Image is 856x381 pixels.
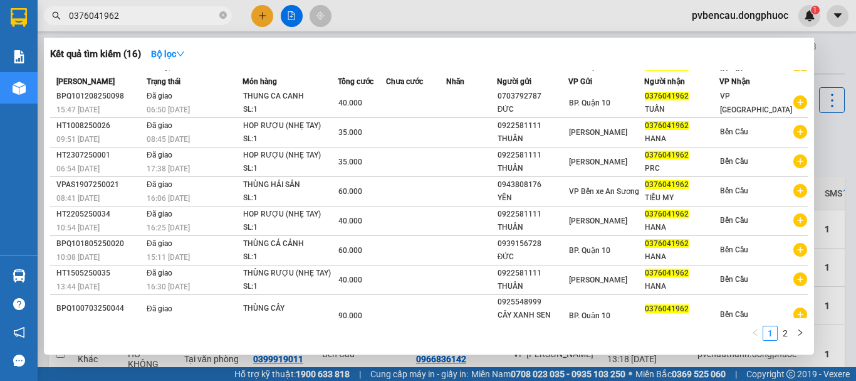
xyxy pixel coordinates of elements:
span: 90.000 [338,311,362,320]
div: CÂY XANH SEN HOUSE [498,309,568,335]
span: Bến Cầu [720,186,748,195]
span: Bến xe [GEOGRAPHIC_DATA] [99,20,169,36]
span: 35.000 [338,158,362,166]
span: plus-circle [793,213,807,227]
div: SL: 1 [243,250,337,264]
span: BP. Quận 10 [569,311,610,320]
span: Bến Cầu [720,216,748,225]
span: search [52,11,61,20]
span: 0376041962 [645,92,689,100]
div: 0922581111 [498,149,568,162]
span: [PERSON_NAME] [569,128,627,137]
span: Chưa cước [386,77,423,86]
div: PRC [645,162,719,175]
strong: Bộ lọc [151,49,185,59]
span: Đã giao [147,92,172,100]
span: Đã giao [147,151,172,159]
span: 16:06 [DATE] [147,194,190,203]
span: plus-circle [793,308,807,321]
span: 16:25 [DATE] [147,223,190,232]
div: TUẤN [645,103,719,116]
span: Đã giao [147,180,172,189]
span: plus-circle [793,125,807,139]
div: THUẦN [498,162,568,175]
span: [PERSON_NAME] [569,217,627,225]
li: Previous Page [748,326,763,341]
span: question-circle [13,298,25,310]
span: Bến Cầu [720,127,748,136]
span: Tổng cước [338,77,373,86]
span: 0376041962 [645,121,689,130]
div: THÙNG HẢI SẢN [243,178,337,192]
span: notification [13,326,25,338]
span: [PERSON_NAME] [569,158,627,166]
div: TIỂU MY [645,191,719,205]
div: HOP RƯỢU (NHẸ TAY) [243,149,337,163]
h3: Kết quả tìm kiếm ( 16 ) [50,48,141,61]
div: BPQ100703250044 [56,302,143,315]
img: warehouse-icon [13,269,26,282]
span: Đã giao [147,210,172,218]
span: Hotline: 19001152 [99,56,154,63]
span: plus-circle [793,272,807,286]
span: 40.000 [338,276,362,284]
div: SL: 1 [243,162,337,176]
span: 0376041962 [645,304,689,313]
span: BP. Quận 10 [569,99,610,107]
span: 13:44 [DATE] [56,282,100,291]
span: close-circle [219,10,227,22]
span: 17:38 [DATE] [147,164,190,173]
div: BPQ101805250020 [56,237,143,250]
div: 0922581111 [498,267,568,280]
button: right [793,326,808,341]
span: close-circle [219,11,227,19]
div: HT1505250035 [56,267,143,280]
img: logo-vxr [11,8,27,27]
a: 2 [778,326,792,340]
div: THUẦN [498,221,568,234]
span: 08:41 [DATE] [56,194,100,203]
div: VPAS1907250021 [56,178,143,191]
span: Đã giao [147,304,172,313]
div: ĐỨC [498,250,568,264]
span: Món hàng [243,77,277,86]
span: plus-circle [793,184,807,198]
button: left [748,326,763,341]
span: Bến Cầu [720,245,748,254]
span: 08:45 [DATE] [147,135,190,144]
div: ĐỨC [498,103,568,116]
div: 0922581111 [498,119,568,132]
span: 16:01:32 [DATE] [28,91,76,99]
div: HOP RƯỢU (NHẸ TAY) [243,119,337,133]
span: 15:11 [DATE] [147,253,190,262]
span: Bến Cầu [720,157,748,166]
div: THUẦN [498,280,568,293]
span: 15:47 [DATE] [56,105,100,114]
span: VP Gửi [568,77,592,86]
div: SL: 1 [243,132,337,146]
span: message [13,355,25,367]
img: logo [4,8,60,63]
div: HANA [645,250,719,264]
span: Bến Cầu [720,275,748,284]
span: [PERSON_NAME]: [4,81,132,89]
div: HT2307250001 [56,149,143,162]
span: Bến Cầu [720,310,748,319]
div: HT2205250034 [56,208,143,221]
span: 16:30 [DATE] [147,282,190,291]
span: ----------------------------------------- [34,68,154,78]
span: 0376041962 [645,210,689,218]
div: 0943808176 [498,178,568,191]
span: 40.000 [338,217,362,225]
span: Đã giao [147,269,172,277]
span: [PERSON_NAME] [569,276,627,284]
span: In ngày: [4,91,76,99]
span: BP. Quận 10 [569,246,610,255]
img: solution-icon [13,50,26,63]
div: THÙNG RƯỢU (NHẸ TAY) [243,267,337,281]
span: VP Nhận [719,77,750,86]
div: THÙNG CÁ CẢNH [243,90,337,104]
div: SL: 1 [243,103,337,117]
div: BPQ101208250098 [56,90,143,103]
span: VPBC1408250014 [63,80,132,89]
